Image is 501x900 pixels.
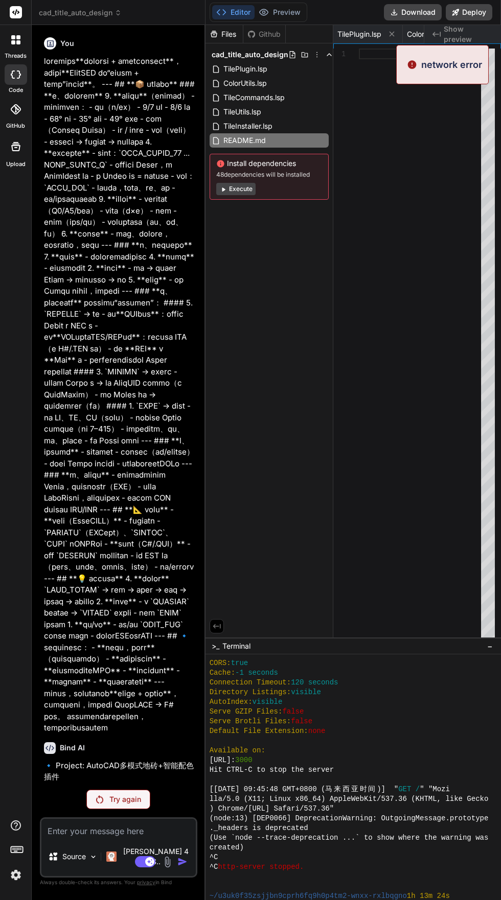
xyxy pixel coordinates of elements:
[39,8,122,18] span: cad_title_auto_design
[444,24,493,44] span: Show preview
[282,707,304,717] span: false
[416,785,420,794] span: /
[6,160,26,169] label: Upload
[325,785,377,794] span: 马来西亚时间
[210,688,291,697] span: Directory Listings:
[222,91,286,104] span: TileCommands.lsp
[337,29,381,39] span: TilePlugin.lsp
[216,171,322,179] span: 48 dependencies will be installed
[210,746,265,755] span: Available on:
[398,785,411,794] span: GET
[333,49,346,59] div: 1
[235,668,278,678] span: -1 seconds
[210,785,326,794] span: [[DATE] 09:45:48 GMT+0800 (
[210,852,218,862] span: ^C
[446,4,492,20] button: Deploy
[407,58,417,72] img: alert
[222,134,267,147] span: README.md
[44,760,195,806] p: 🔹 Project: AutoCAD多模式地砖+智能配色插件 🔧 Tech Stack: AutoLISP + AutoCAD API 📁 Files:
[222,63,268,75] span: TilePlugin.lsp
[485,638,495,654] button: −
[212,50,288,60] span: cad_title_auto_design
[210,658,231,668] span: CORS:
[210,833,489,843] span: (Use `node --trace-deprecation ...` to show where the warning was
[210,707,283,717] span: Serve GZIP Files:
[212,641,219,651] span: >_
[96,795,103,803] img: Retry
[106,851,117,862] img: Claude 4 Sonnet
[291,717,312,726] span: false
[60,743,85,753] h6: Bind AI
[210,794,489,804] span: lla/5.0 (X11; Linux x86_64) AppleWebKit/537.36 (KHTML, like Gecko
[210,678,291,688] span: Connection Timeout:
[222,106,262,118] span: TileUtils.lsp
[384,4,442,20] button: Download
[216,183,256,195] button: Execute
[377,785,398,794] span: )] "
[9,86,23,94] label: code
[210,765,334,775] span: Hit CTRL-C to stop the server
[137,879,155,885] span: privacy
[243,29,285,39] div: Github
[222,120,274,132] span: TileInstaller.lsp
[216,158,322,169] span: Install dependencies
[235,755,253,765] span: 3000
[407,29,450,39] span: ColorUtils.lsp
[210,668,235,678] span: Cache:
[60,38,74,49] h6: You
[222,77,268,89] span: ColorUtils.lsp
[253,697,283,707] span: visible
[121,846,191,867] p: [PERSON_NAME] 4 S..
[6,122,25,130] label: GitHub
[162,856,173,868] img: attachment
[44,56,195,734] p: loremips**dolorsi + ametconsect**，adipi**ElitSED do“eiusm + temp”incid**。 --- ## **📦 utlabo** ###...
[210,862,218,872] span: ^C
[40,878,197,887] p: Always double-check its answers. Your in Bind
[210,697,253,707] span: AutoIndex:
[231,658,248,668] span: true
[210,843,244,852] span: created)
[5,52,27,60] label: threads
[109,794,141,804] p: Try again
[210,804,334,814] span: ) Chrome/[URL] Safari/537.36"
[210,814,489,823] span: (node:13) [DEP0066] DeprecationWarning: OutgoingMessage.prototype
[291,688,321,697] span: visible
[7,866,25,884] img: settings
[222,641,250,651] span: Terminal
[210,717,291,726] span: Serve Brotli Files:
[212,5,255,19] button: Editor
[308,726,326,736] span: none
[421,58,482,72] p: network error
[255,5,305,19] button: Preview
[487,641,493,651] span: −
[210,823,308,833] span: ._headers is deprecated
[218,862,304,872] span: http-server stopped.
[206,29,243,39] div: Files
[177,857,188,867] img: icon
[291,678,338,688] span: 120 seconds
[420,785,450,794] span: " "Mozi
[62,851,86,862] p: Source
[89,852,98,861] img: Pick Models
[210,726,308,736] span: Default File Extension:
[210,755,235,765] span: [URL]:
